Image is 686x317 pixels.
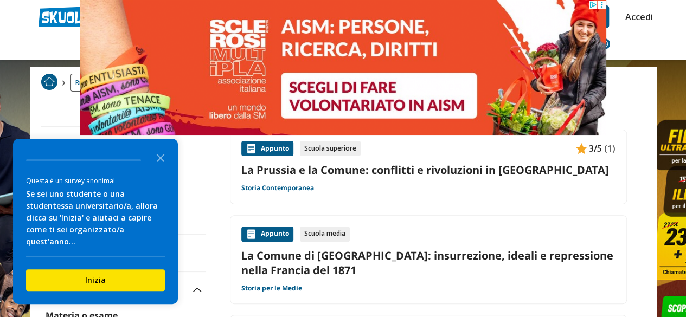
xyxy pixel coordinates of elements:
[70,74,102,92] a: Ricerca
[26,269,165,291] button: Inizia
[241,227,293,242] div: Appunto
[241,163,616,177] a: La Prussia e la Comune: conflitti e rivoluzioni in [GEOGRAPHIC_DATA]
[83,138,101,152] span: 200
[241,248,616,277] a: La Comune di [GEOGRAPHIC_DATA]: insurrezione, ideali e repressione nella Francia del 1871
[41,74,57,90] img: Home
[625,5,648,28] a: Accedi
[193,288,202,292] img: Apri e chiudi sezione
[241,141,293,156] div: Appunto
[589,141,602,156] span: 3/5
[604,141,616,156] span: (1)
[576,143,587,154] img: Appunti contenuto
[246,229,257,240] img: Appunti contenuto
[241,284,302,293] a: Storia per le Medie
[46,138,80,152] label: Livello
[26,176,165,186] div: Questa è un survey anonima!
[300,141,361,156] div: Scuola superiore
[13,139,178,304] div: Survey
[300,227,350,242] div: Scuola media
[246,143,257,154] img: Appunti contenuto
[150,146,171,168] button: Close the survey
[41,74,57,92] a: Home
[241,184,314,192] a: Storia Contemporanea
[26,188,165,248] div: Se sei uno studente o una studentessa universitario/a, allora clicca su 'Inizia' e aiutaci a capi...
